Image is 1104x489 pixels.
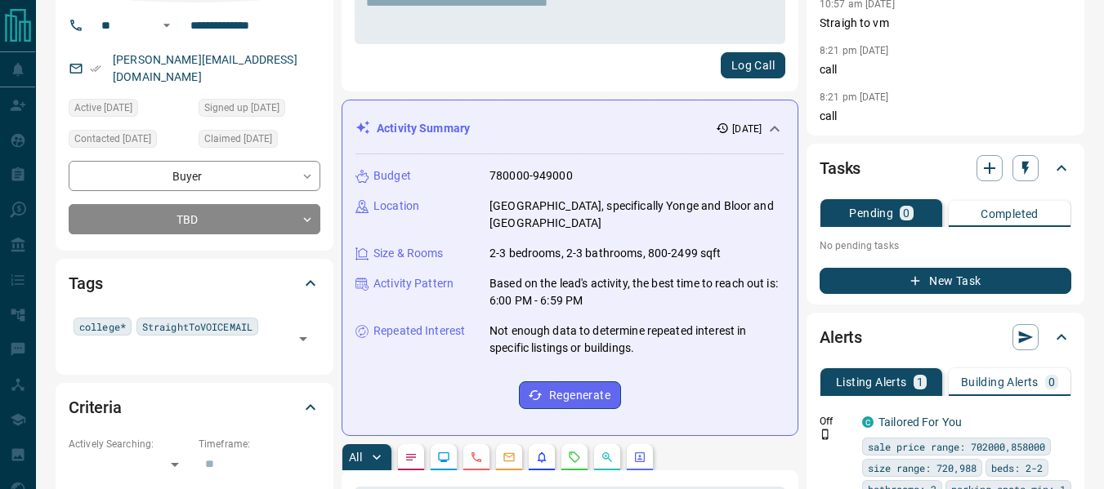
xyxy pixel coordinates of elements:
[437,451,450,464] svg: Lead Browsing Activity
[373,198,419,215] p: Location
[355,113,784,144] div: Activity Summary[DATE]
[157,16,177,35] button: Open
[113,53,297,83] a: [PERSON_NAME][EMAIL_ADDRESS][DOMAIN_NAME]
[489,322,784,357] p: Not enough data to determine repeated interest in specific listings or buildings.
[204,131,272,147] span: Claimed [DATE]
[199,99,320,122] div: Thu Aug 07 2025
[373,322,465,340] p: Repeated Interest
[69,270,102,296] h2: Tags
[721,52,785,78] button: Log Call
[489,198,784,232] p: [GEOGRAPHIC_DATA], specifically Yonge and Bloor and [GEOGRAPHIC_DATA]
[74,100,132,116] span: Active [DATE]
[732,122,762,136] p: [DATE]
[199,130,320,153] div: Thu Aug 07 2025
[69,161,320,191] div: Buyer
[535,451,548,464] svg: Listing Alerts
[489,275,784,309] p: Based on the lead's activity, the best time to reach out is: 6:00 PM - 6:59 PM
[349,451,362,463] p: All
[69,130,190,153] div: Sat Aug 09 2025
[820,429,831,440] svg: Push Notification Only
[862,416,874,428] div: condos.ca
[568,451,581,464] svg: Requests
[373,275,454,292] p: Activity Pattern
[991,460,1043,476] span: beds: 2-2
[199,437,320,451] p: Timeframe:
[90,63,101,74] svg: Email Verified
[519,381,621,409] button: Regenerate
[79,318,126,335] span: college*
[820,15,1071,32] p: Straigh to vm
[69,99,190,122] div: Thu Aug 07 2025
[69,394,122,420] h2: Criteria
[820,268,1071,294] button: New Task
[820,414,852,429] p: Off
[820,233,1071,258] p: No pending tasks
[820,61,1071,78] p: call
[633,451,646,464] svg: Agent Actions
[377,120,470,137] p: Activity Summary
[405,451,418,464] svg: Notes
[601,451,614,464] svg: Opportunities
[868,460,977,476] span: size range: 720,988
[820,108,1071,125] p: call
[836,376,907,388] p: Listing Alerts
[820,149,1071,188] div: Tasks
[961,376,1039,388] p: Building Alerts
[820,45,889,56] p: 8:21 pm [DATE]
[820,318,1071,357] div: Alerts
[69,204,320,234] div: TBD
[820,91,889,103] p: 8:21 pm [DATE]
[69,388,320,427] div: Criteria
[69,437,190,451] p: Actively Searching:
[489,245,722,262] p: 2-3 bedrooms, 2-3 bathrooms, 800-2499 sqft
[142,318,253,335] span: StraightToVOICEMAIL
[849,207,893,219] p: Pending
[74,131,151,147] span: Contacted [DATE]
[470,451,483,464] svg: Calls
[1048,376,1055,388] p: 0
[373,245,444,262] p: Size & Rooms
[69,264,320,303] div: Tags
[917,376,923,388] p: 1
[373,167,411,184] p: Budget
[903,207,910,219] p: 0
[489,167,573,184] p: 780000-949000
[292,327,315,350] button: Open
[204,100,279,116] span: Signed up [DATE]
[878,416,962,429] a: Tailored For You
[981,208,1039,220] p: Completed
[868,438,1045,455] span: sale price range: 702000,858000
[503,451,516,464] svg: Emails
[820,155,860,181] h2: Tasks
[820,324,862,350] h2: Alerts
